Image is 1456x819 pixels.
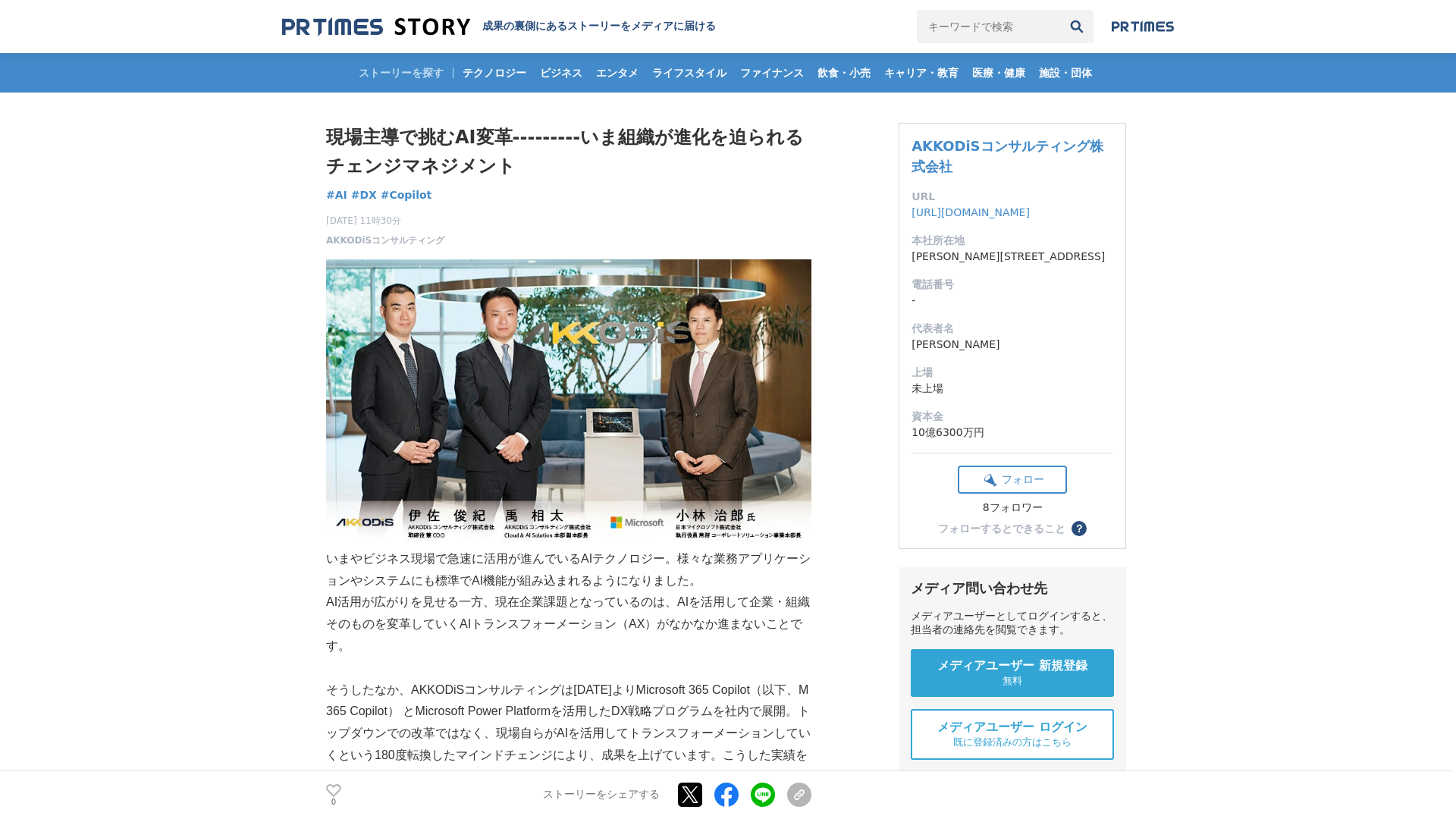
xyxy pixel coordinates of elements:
[590,53,645,93] a: エンタメ
[958,466,1067,494] button: フォロー
[1074,523,1084,534] span: ？
[646,66,733,80] span: ライフスタイル
[1033,66,1098,80] span: 施設・団体
[326,187,347,203] a: #AI
[912,233,1113,249] dt: 本社所在地
[1060,10,1094,43] button: 検索
[911,610,1114,637] div: メディアユーザーとしてログインすると、担当者の連絡先を閲覧できます。
[938,523,1065,534] div: フォローするとできること
[326,214,444,227] span: [DATE] 11時30分
[282,17,470,37] img: 成果の裏側にあるストーリーをメディアに届ける
[937,658,1087,674] span: メディアユーザー 新規登録
[912,249,1113,265] dd: [PERSON_NAME][STREET_ADDRESS]
[734,53,810,93] a: ファイナンス
[326,799,341,806] p: 0
[912,321,1113,337] dt: 代表者名
[543,789,660,802] p: ストーリーをシェアする
[811,66,877,80] span: 飲食・小売
[646,53,733,93] a: ライフスタイル
[911,579,1114,598] div: メディア問い合わせ先
[326,188,347,202] span: #AI
[326,548,811,592] p: いまやビジネス現場で急速に活用が進んでいるAIテクノロジー。様々な業務アプリケーションやシステムにも標準でAI機能が組み込まれるようになりました。
[590,66,645,80] span: エンタメ
[912,337,1113,353] dd: [PERSON_NAME]
[912,425,1113,441] dd: 10億6300万円
[1003,674,1022,688] span: 無料
[282,17,716,37] a: 成果の裏側にあるストーリーをメディアに届ける 成果の裏側にあるストーリーをメディアに届ける
[351,188,377,202] span: #DX
[326,123,811,181] h1: 現場主導で挑むAI変革---------いま組織が進化を迫られるチェンジマネジメント
[912,365,1113,381] dt: 上場
[911,709,1114,760] a: メディアユーザー ログイン 既に登録済みの方はこちら
[534,53,588,93] a: ビジネス
[958,501,1067,515] div: 8フォロワー
[326,234,444,247] a: AKKODiSコンサルティング
[912,138,1103,174] a: AKKODiSコンサルティング株式会社
[966,66,1031,80] span: 医療・健康
[811,53,877,93] a: 飲食・小売
[1072,521,1087,536] button: ？
[937,720,1087,736] span: メディアユーザー ログイン
[953,736,1072,749] span: 既に登録済みの方はこちら
[326,259,811,548] img: thumbnail_66cfa950-8a07-11f0-80eb-f5006d99917d.png
[878,53,965,93] a: キャリア・教育
[482,20,716,33] h2: 成果の裏側にあるストーリーをメディアに届ける
[326,591,811,657] p: AI活用が広がりを見せる一方、現在企業課題となっているのは、AIを活用して企業・組織そのものを変革していくAIトランスフォーメーション（AX）がなかなか進まないことです。
[734,66,810,80] span: ファイナンス
[911,649,1114,697] a: メディアユーザー 新規登録 無料
[912,293,1113,309] dd: -
[1033,53,1098,93] a: 施設・団体
[912,409,1113,425] dt: 資本金
[912,206,1030,218] a: [URL][DOMAIN_NAME]
[878,66,965,80] span: キャリア・教育
[966,53,1031,93] a: 医療・健康
[381,188,432,202] span: #Copilot
[912,381,1113,397] dd: 未上場
[912,189,1113,205] dt: URL
[917,10,1060,43] input: キーワードで検索
[534,66,588,80] span: ビジネス
[1112,20,1174,33] img: prtimes
[457,66,532,80] span: テクノロジー
[457,53,532,93] a: テクノロジー
[381,187,432,203] a: #Copilot
[912,277,1113,293] dt: 電話番号
[351,187,377,203] a: #DX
